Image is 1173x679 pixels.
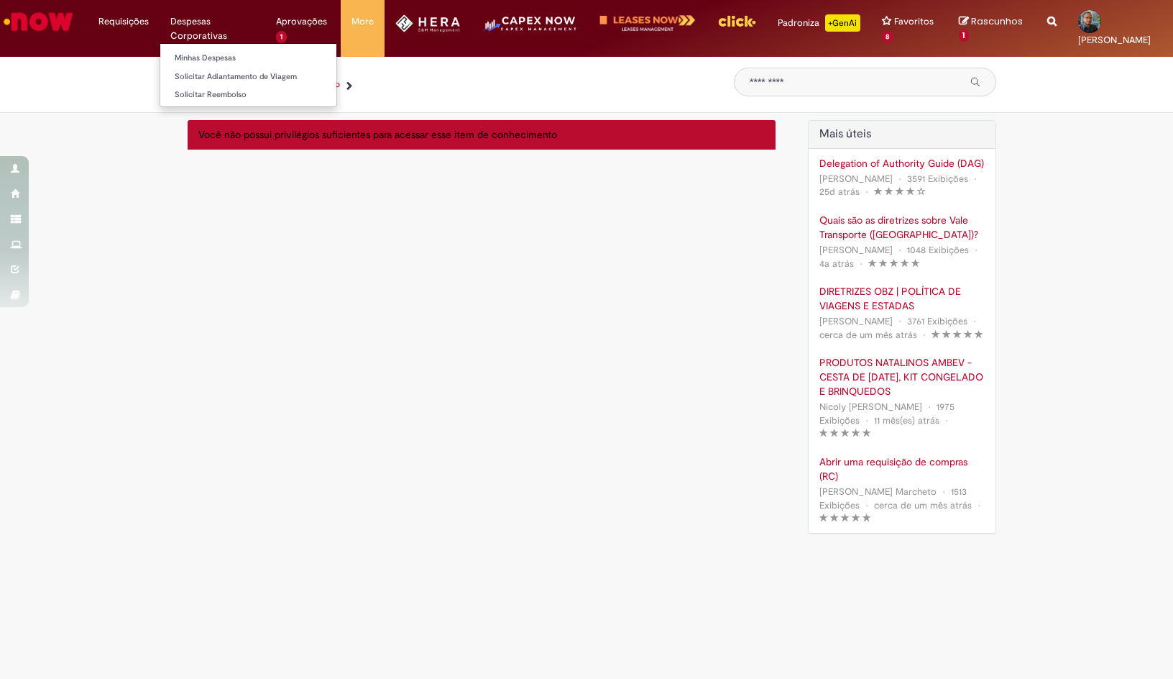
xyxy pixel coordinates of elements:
span: • [862,496,871,515]
span: More [351,14,374,29]
span: • [857,254,865,273]
span: • [896,169,904,188]
span: [PERSON_NAME] [819,244,893,256]
ul: Despesas Corporativas [160,43,337,107]
a: PRODUTOS NATALINOS AMBEV - CESTA DE [DATE], KIT CONGELADO E BRINQUEDOS [819,355,985,398]
span: cerca de um mês atrás [874,499,972,511]
span: • [862,182,871,201]
span: 1 [959,29,970,42]
a: Solicitar Adiantamento de Viagem [160,69,336,85]
h2: Artigos Mais Úteis [819,128,985,141]
span: 1513 Exibições [819,486,967,511]
span: [PERSON_NAME] [819,173,893,185]
span: 8 [882,31,894,43]
img: ServiceNow [1,7,75,36]
span: Nicoly [PERSON_NAME] [819,401,922,413]
span: [PERSON_NAME] Marcheto [819,486,937,498]
span: 3761 Exibições [907,315,967,327]
span: 1975 Exibições [819,401,954,427]
img: logo-leases-transp-branco.png [599,14,696,32]
a: Minhas Despesas [160,50,336,66]
img: CapexLogo5.png [482,14,577,43]
a: Abrir uma requisição de compras (RC) [819,455,985,483]
span: • [970,311,979,331]
p: +GenAi [825,14,860,32]
div: Padroniza [778,14,860,32]
span: [PERSON_NAME] [819,315,893,327]
a: Delegation of Authority Guide (DAG) [819,156,985,170]
div: Você não possui privilégios suficientes para acessar esse item de conhecimento [188,120,776,150]
span: 4a atrás [819,258,854,270]
span: 1048 Exibições [907,244,969,256]
span: 3591 Exibições [907,173,968,185]
span: • [972,240,980,260]
span: • [939,482,948,501]
span: 11 mês(es) atrás [874,414,939,427]
span: • [975,496,983,515]
span: cerca de um mês atrás [819,329,917,341]
time: 01/10/2024 16:25:30 [874,414,939,427]
img: HeraLogo.png [395,14,461,32]
img: click_logo_yellow_360x200.png [717,10,756,32]
time: 29/10/2021 14:50:07 [819,258,854,270]
span: • [896,240,904,260]
span: • [862,411,871,430]
span: 1 [276,31,287,43]
span: Rascunhos [971,14,1023,28]
a: Rascunhos [959,15,1026,42]
span: • [942,411,951,430]
span: • [896,311,904,331]
span: • [925,397,934,416]
span: Requisições [98,14,149,29]
a: Solicitar Reembolso [160,87,336,103]
span: 25d atrás [819,186,860,198]
a: Quais são as diretrizes sobre Vale Transporte ([GEOGRAPHIC_DATA])? [819,213,985,242]
span: Despesas Corporativas [170,14,254,43]
time: 29/07/2025 17:40:49 [819,329,917,341]
span: Favoritos [894,14,934,29]
span: Aprovações [276,14,327,29]
time: 29/07/2025 17:40:52 [874,499,972,511]
time: 04/08/2025 15:44:51 [819,186,860,198]
span: • [920,325,929,345]
a: DIRETRIZES OBZ | POLÍTICA DE VIAGENS E ESTADAS [819,284,985,313]
div: Artigos Mais Úteis [809,149,996,533]
span: [PERSON_NAME] [1078,34,1151,46]
span: • [971,169,980,188]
